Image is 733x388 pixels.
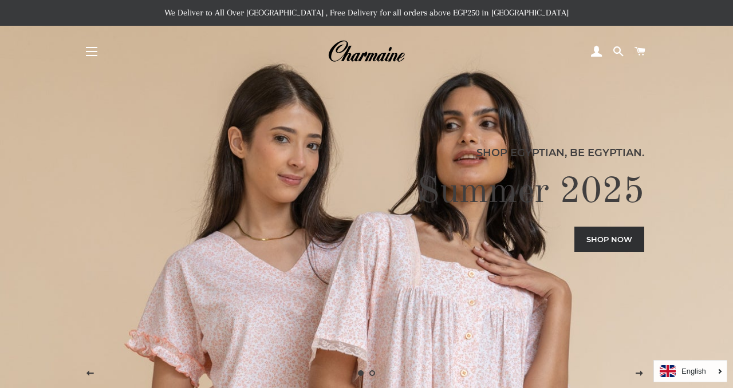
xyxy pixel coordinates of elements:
[328,39,405,64] img: Charmaine Egypt
[89,169,645,215] h2: Summer 2025
[89,145,645,161] p: Shop Egyptian, Be Egyptian.
[76,359,105,388] button: Previous slide
[660,365,721,377] a: English
[625,359,654,388] button: Next slide
[366,367,378,379] a: Load slide 2
[355,367,366,379] a: Slide 1, current
[574,227,644,252] a: Shop now
[681,367,706,375] i: English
